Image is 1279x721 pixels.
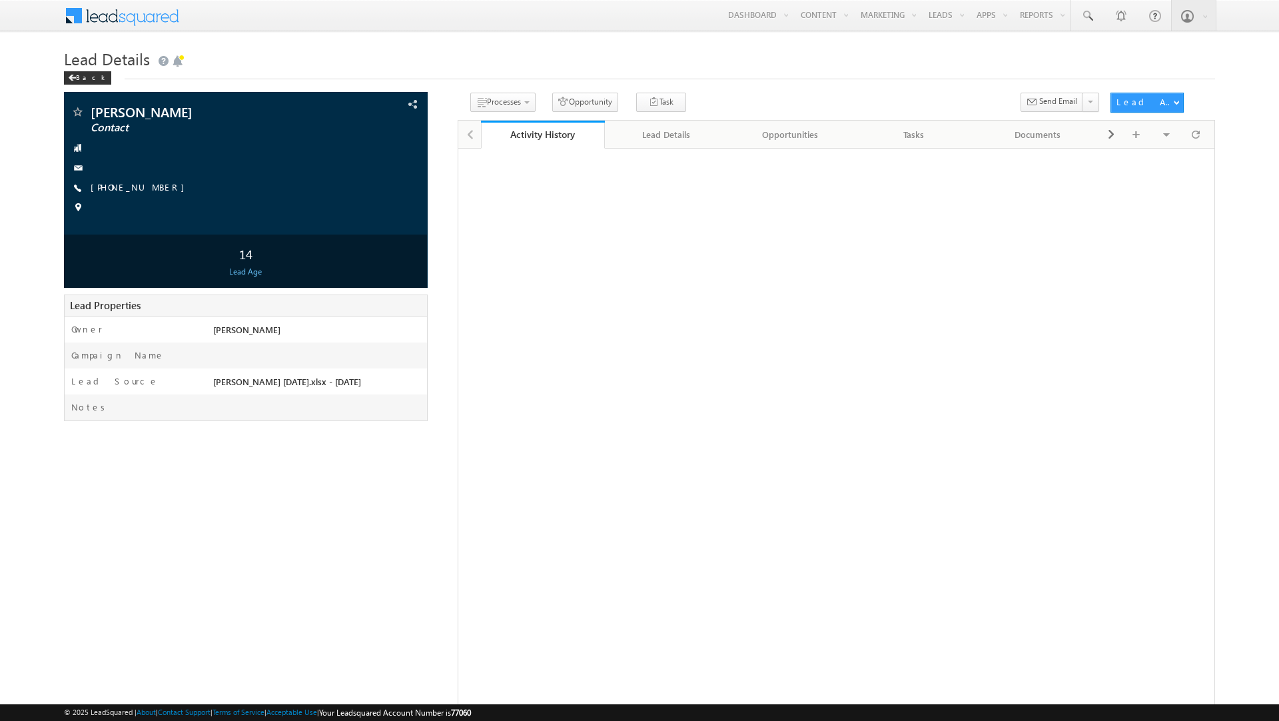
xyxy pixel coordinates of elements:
[213,708,264,716] a: Terms of Service
[977,121,1100,149] a: Documents
[552,93,618,112] button: Opportunity
[67,241,424,266] div: 14
[605,121,729,149] a: Lead Details
[64,71,111,85] div: Back
[616,127,717,143] div: Lead Details
[636,93,686,112] button: Task
[64,706,471,719] span: © 2025 LeadSquared | | | | |
[70,299,141,312] span: Lead Properties
[71,375,159,387] label: Lead Source
[266,708,317,716] a: Acceptable Use
[210,375,428,394] div: [PERSON_NAME] [DATE].xlsx - [DATE]
[71,323,103,335] label: Owner
[71,401,110,413] label: Notes
[158,708,211,716] a: Contact Support
[64,48,150,69] span: Lead Details
[1110,93,1184,113] button: Lead Actions
[319,708,471,718] span: Your Leadsquared Account Number is
[451,708,471,718] span: 77060
[987,127,1088,143] div: Documents
[137,708,156,716] a: About
[1116,96,1173,108] div: Lead Actions
[213,324,280,335] span: [PERSON_NAME]
[1039,95,1077,107] span: Send Email
[91,121,318,135] span: Contact
[67,266,424,278] div: Lead Age
[91,181,191,195] span: [PHONE_NUMBER]
[470,93,536,112] button: Processes
[863,127,965,143] div: Tasks
[1021,93,1083,112] button: Send Email
[481,121,605,149] a: Activity History
[91,105,318,119] span: [PERSON_NAME]
[729,121,853,149] a: Opportunities
[71,349,165,361] label: Campaign Name
[739,127,841,143] div: Opportunities
[64,71,118,82] a: Back
[487,97,521,107] span: Processes
[491,128,595,141] div: Activity History
[853,121,977,149] a: Tasks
